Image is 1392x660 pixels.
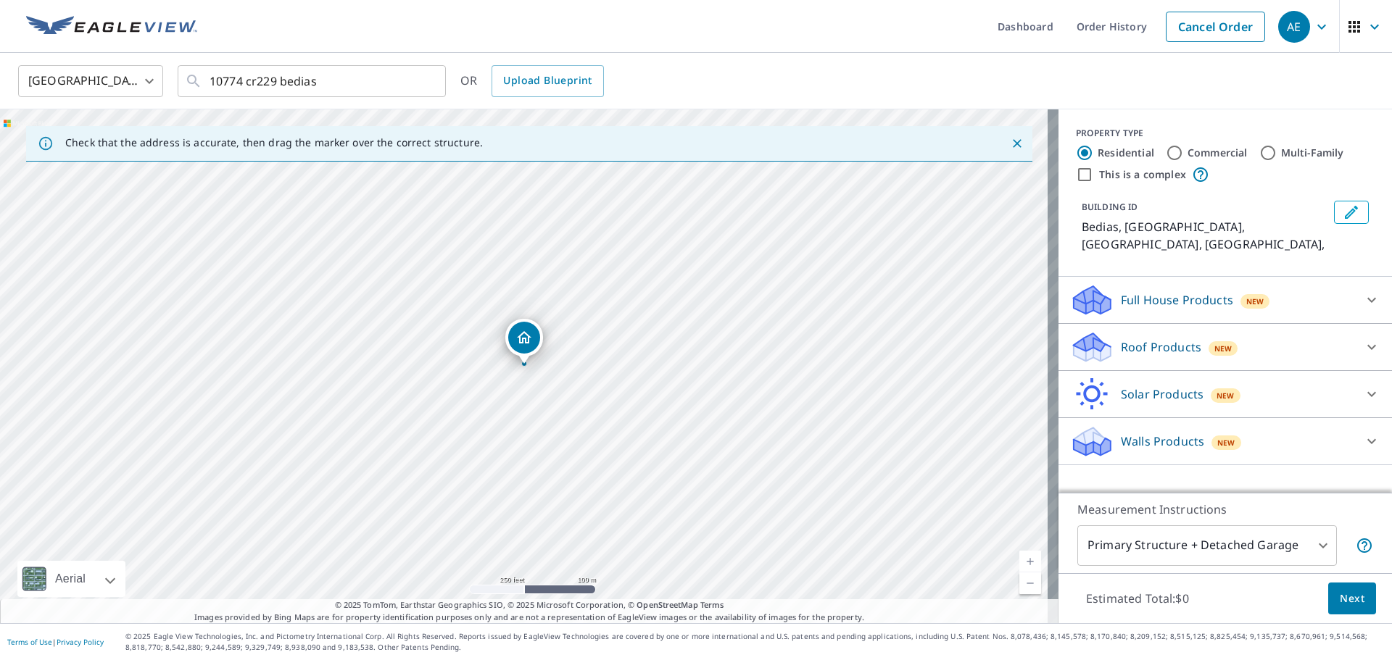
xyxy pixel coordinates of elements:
div: PROPERTY TYPE [1076,127,1375,140]
div: Primary Structure + Detached Garage [1077,525,1337,566]
button: Edit building 1 [1334,201,1369,224]
p: Roof Products [1121,338,1201,356]
a: OpenStreetMap [637,599,697,610]
div: [GEOGRAPHIC_DATA] [18,61,163,101]
button: Close [1008,134,1027,153]
div: Roof ProductsNew [1070,330,1380,364]
div: Aerial [51,561,90,597]
div: AE [1278,11,1310,43]
p: Bedias, [GEOGRAPHIC_DATA], [GEOGRAPHIC_DATA], [GEOGRAPHIC_DATA], [1082,218,1328,253]
a: Cancel Order [1166,12,1265,42]
p: Estimated Total: $0 [1074,582,1201,614]
span: Your report will include the primary structure and a detached garage if one exists. [1356,537,1373,554]
label: Residential [1098,146,1154,160]
p: Walls Products [1121,433,1204,450]
span: New [1246,296,1264,307]
span: New [1217,390,1235,401]
div: OR [460,65,604,97]
p: Solar Products [1121,385,1203,403]
img: EV Logo [26,16,197,38]
a: Terms [700,599,724,610]
span: New [1217,437,1235,448]
input: Search by address or latitude-longitude [210,61,416,101]
p: Check that the address is accurate, then drag the marker over the correct structure. [65,136,483,149]
label: Commercial [1188,146,1248,160]
div: Solar ProductsNew [1070,377,1380,412]
label: Multi-Family [1281,146,1344,160]
p: BUILDING ID [1082,201,1138,213]
a: Upload Blueprint [492,65,603,97]
span: © 2025 TomTom, Earthstar Geographics SIO, © 2025 Microsoft Corporation, © [335,599,724,611]
p: | [7,638,104,646]
p: © 2025 Eagle View Technologies, Inc. and Pictometry International Corp. All Rights Reserved. Repo... [125,631,1385,653]
div: Walls ProductsNew [1070,424,1380,459]
div: Aerial [17,561,125,597]
a: Current Level 17, Zoom In [1019,551,1041,572]
span: Upload Blueprint [503,72,592,90]
div: Full House ProductsNew [1070,283,1380,317]
span: New [1214,343,1232,354]
p: Measurement Instructions [1077,501,1373,518]
a: Terms of Use [7,637,52,647]
div: Dropped pin, building 1, Residential property, Bedias, TX Bedias, TX [505,319,543,364]
a: Current Level 17, Zoom Out [1019,572,1041,594]
a: Privacy Policy [57,637,104,647]
button: Next [1328,582,1376,615]
span: Next [1340,590,1364,608]
label: This is a complex [1099,167,1186,182]
p: Full House Products [1121,291,1233,309]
